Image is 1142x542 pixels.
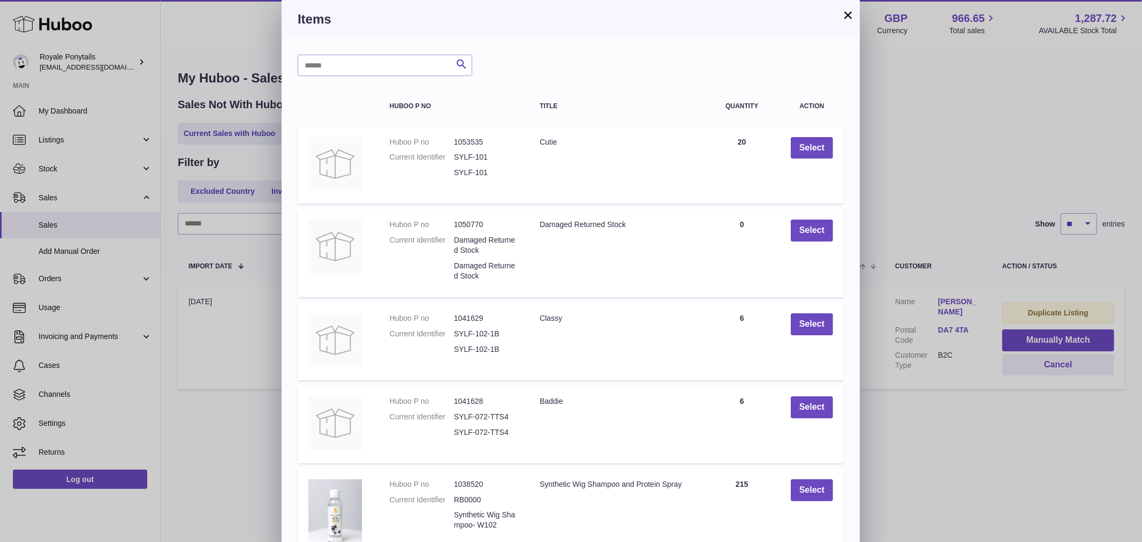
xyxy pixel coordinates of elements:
dd: SYLF-101 [454,152,518,162]
dd: 1053535 [454,137,518,147]
img: Baddie [308,396,362,450]
dd: SYLF-072-TTS4 [454,412,518,422]
div: Classy [540,313,693,323]
th: Quantity [704,92,780,121]
dt: Huboo P no [390,313,454,323]
button: Select [791,220,833,242]
div: Cutie [540,137,693,147]
dt: Huboo P no [390,220,454,230]
dd: SYLF-102-1B [454,329,518,339]
th: Huboo P no [379,92,529,121]
dt: Current Identifier [390,412,454,422]
div: Baddie [540,396,693,406]
dd: 1038520 [454,479,518,490]
div: Damaged Returned Stock [540,220,693,230]
button: Select [791,479,833,501]
button: Select [791,313,833,335]
dd: SYLF-101 [454,168,518,178]
td: 6 [704,303,780,380]
dd: Synthetic Wig Shampoo- W102 [454,510,518,530]
th: Title [529,92,704,121]
h3: Items [298,11,844,28]
dt: Current Identifier [390,329,454,339]
dt: Current Identifier [390,152,454,162]
td: 20 [704,126,780,204]
button: Select [791,396,833,418]
dd: SYLF-102-1B [454,344,518,355]
dd: RB0000 [454,495,518,505]
dd: SYLF-072-TTS4 [454,427,518,438]
dt: Huboo P no [390,479,454,490]
button: × [842,9,854,21]
dd: Damaged Returned Stock [454,261,518,281]
dt: Current Identifier [390,495,454,505]
dt: Current Identifier [390,235,454,255]
dt: Huboo P no [390,137,454,147]
dd: 1041628 [454,396,518,406]
dt: Huboo P no [390,396,454,406]
img: Cutie [308,137,362,191]
div: Synthetic Wig Shampoo and Protein Spray [540,479,693,490]
dd: Damaged Returned Stock [454,235,518,255]
img: Damaged Returned Stock [308,220,362,273]
td: 0 [704,209,780,297]
img: Classy [308,313,362,367]
dd: 1050770 [454,220,518,230]
th: Action [780,92,844,121]
td: 6 [704,386,780,463]
dd: 1041629 [454,313,518,323]
button: Select [791,137,833,159]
